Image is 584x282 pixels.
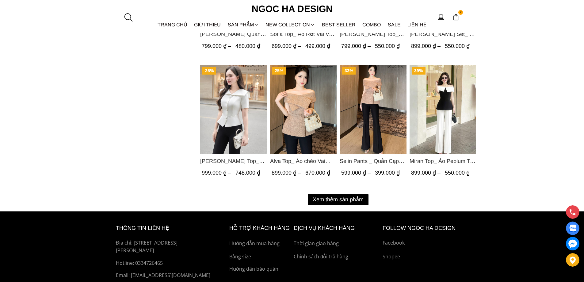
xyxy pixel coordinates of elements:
[340,157,407,165] span: Selin Pants _ Quần Cạp Cao Xếp Ly Giữa 2 màu Đen, Cam - Q007
[383,253,468,261] a: Shopee
[566,237,579,250] a: messenger
[566,222,579,235] a: Display image
[340,65,407,154] a: Product image - Selin Pants _ Quần Cạp Cao Xếp Ly Giữa 2 màu Đen, Cam - Q007
[294,253,380,261] a: Chính sách đổi trả hàng
[458,10,463,15] span: 2
[116,224,215,233] h6: thông tin liên hệ
[200,157,267,165] a: Link to Fiona Top_ Áo Vest Cách Điệu Cổ Ngang Vạt Chéo Tay Cộc Màu Trắng A936
[305,43,330,49] span: 499.000 ₫
[409,30,476,38] a: Link to Amy Set_ Áo Vạt Chéo Đính 3 Cúc, Quần Suông Ống Loe A934+Q007
[202,170,233,176] span: 999.000 ₫
[229,224,291,233] h6: hỗ trợ khách hàng
[411,170,442,176] span: 899.000 ₫
[383,224,468,233] h6: Follow ngoc ha Design
[200,157,267,165] span: [PERSON_NAME] Top_ Áo Vest Cách Điệu Cổ Ngang Vạt Chéo Tay Cộc Màu Trắng A936
[202,43,233,49] span: 799.000 ₫
[445,170,469,176] span: 550.000 ₫
[270,65,337,154] img: Alva Top_ Áo chéo Vai Kèm Đai Màu Be A822
[384,17,404,33] a: SALE
[340,30,407,38] a: Link to Ellie Top_ Áo Cổ Tròn Tùng May Gân Nổi Màu Kem A922
[569,225,576,232] img: Display image
[319,17,359,33] a: BEST SELLER
[305,170,330,176] span: 670.000 ₫
[404,17,430,33] a: LIÊN HỆ
[340,65,407,154] img: Selin Pants _ Quần Cạp Cao Xếp Ly Giữa 2 màu Đen, Cam - Q007
[340,30,407,38] span: [PERSON_NAME] Top_ Áo Cổ Tròn Tùng May Gân Nổi Màu Kem A922
[200,65,267,154] img: Fiona Top_ Áo Vest Cách Điệu Cổ Ngang Vạt Chéo Tay Cộc Màu Trắng A936
[116,272,215,280] p: Email: [EMAIL_ADDRESS][DOMAIN_NAME]
[246,2,338,16] a: Ngoc Ha Design
[229,265,291,273] a: Hướng dẫn bảo quản
[200,30,267,38] a: Link to Jenny Pants_ Quần Loe Dài Có Cạp Màu Đen Q061
[341,170,372,176] span: 599.000 ₫
[375,170,400,176] span: 399.000 ₫
[359,17,384,33] a: Combo
[409,30,476,38] span: [PERSON_NAME] Set_ Áo Vạt Chéo Đính 3 Cúc, Quần Suông Ống Loe A934+Q007
[235,170,260,176] span: 748.000 ₫
[375,43,400,49] span: 550.000 ₫
[116,259,215,267] a: Hotline: 0334726465
[200,65,267,154] a: Product image - Fiona Top_ Áo Vest Cách Điệu Cổ Ngang Vạt Chéo Tay Cộc Màu Trắng A936
[409,65,476,154] a: Product image - Miran Top_ Áo Peplum Trễ Vai Phối Trắng Đen A1069
[229,253,291,261] a: Bảng size
[229,240,291,248] a: Hướng dẫn mua hàng
[154,17,191,33] a: TRANG CHỦ
[409,157,476,165] span: Miran Top_ Áo Peplum Trễ Vai Phối Trắng Đen A1069
[224,17,262,33] div: SẢN PHẨM
[191,17,224,33] a: GIỚI THIỆU
[308,194,368,205] button: Xem thêm sản phẩm
[411,43,442,49] span: 899.000 ₫
[409,65,476,154] img: Miran Top_ Áo Peplum Trễ Vai Phối Trắng Đen A1069
[452,14,459,21] img: img-CART-ICON-ksit0nf1
[270,157,337,165] a: Link to Alva Top_ Áo chéo Vai Kèm Đai Màu Be A822
[383,239,468,247] a: Facebook
[235,43,260,49] span: 480.000 ₫
[294,224,380,233] h6: Dịch vụ khách hàng
[270,30,337,38] span: Sofia Top_ Áo Rớt Vai Vạt Rủ Màu Đỏ A428
[200,30,267,38] span: [PERSON_NAME] Quần Loe Dài Có Cạp Màu Đen Q061
[445,43,469,49] span: 550.000 ₫
[270,30,337,38] a: Link to Sofia Top_ Áo Rớt Vai Vạt Rủ Màu Đỏ A428
[262,17,319,33] a: NEW COLLECTION
[271,170,302,176] span: 899.000 ₫
[270,157,337,165] span: Alva Top_ Áo chéo Vai Kèm Đai Màu Be A822
[116,239,215,255] p: Địa chỉ: [STREET_ADDRESS][PERSON_NAME]
[340,157,407,165] a: Link to Selin Pants _ Quần Cạp Cao Xếp Ly Giữa 2 màu Đen, Cam - Q007
[294,240,380,248] a: Thời gian giao hàng
[341,43,372,49] span: 799.000 ₫
[270,65,337,154] a: Product image - Alva Top_ Áo chéo Vai Kèm Đai Màu Be A822
[409,157,476,165] a: Link to Miran Top_ Áo Peplum Trễ Vai Phối Trắng Đen A1069
[271,43,302,49] span: 699.000 ₫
